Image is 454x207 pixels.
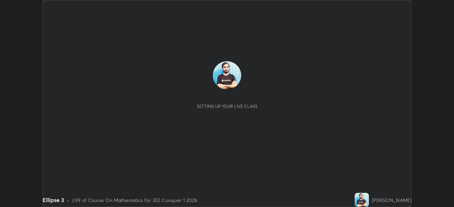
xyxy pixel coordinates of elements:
[43,196,64,204] div: Ellipse 3
[197,104,258,109] div: Setting up your live class
[372,196,411,204] div: [PERSON_NAME]
[213,61,241,90] img: 41f1aa9c7ca44fd2ad61e2e528ab5424.jpg
[67,196,70,204] div: •
[72,196,197,204] div: L99 of Course On Mathematics for JEE Conquer 1 2026
[355,193,369,207] img: 41f1aa9c7ca44fd2ad61e2e528ab5424.jpg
